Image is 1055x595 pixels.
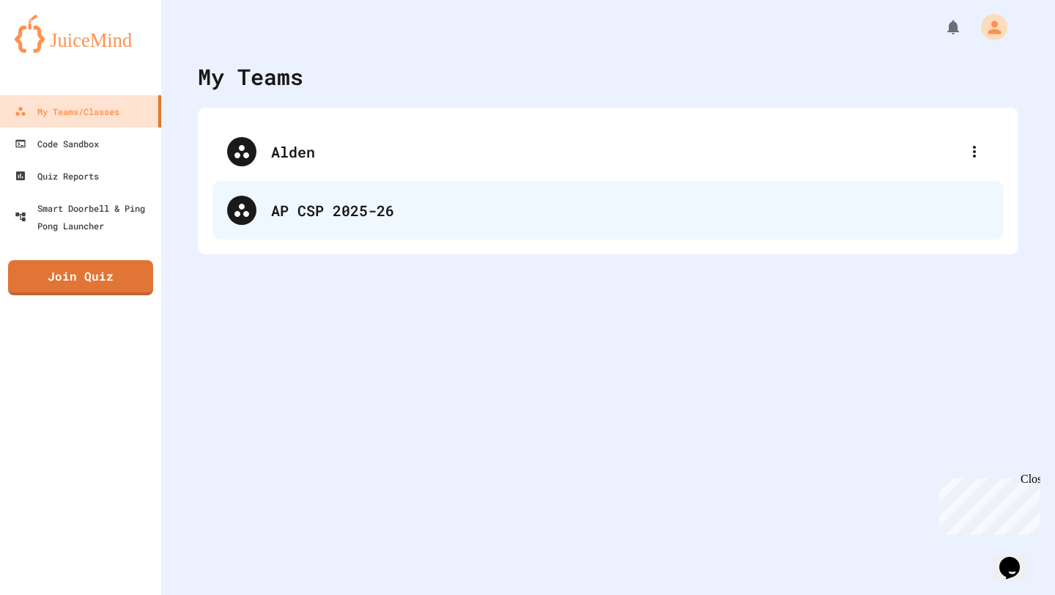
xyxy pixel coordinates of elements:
img: logo-orange.svg [15,15,147,53]
iframe: chat widget [933,473,1040,535]
div: Alden [271,141,960,163]
iframe: chat widget [993,536,1040,580]
div: Quiz Reports [15,167,99,185]
div: My Teams [198,60,303,93]
div: My Notifications [917,15,966,40]
div: AP CSP 2025-26 [271,199,989,221]
div: My Account [966,10,1011,44]
div: My Teams/Classes [15,103,119,120]
div: Code Sandbox [15,135,99,152]
div: Alden [212,122,1004,181]
div: Chat with us now!Close [6,6,101,93]
a: Join Quiz [8,260,153,295]
div: Smart Doorbell & Ping Pong Launcher [15,199,155,234]
div: AP CSP 2025-26 [212,181,1004,240]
